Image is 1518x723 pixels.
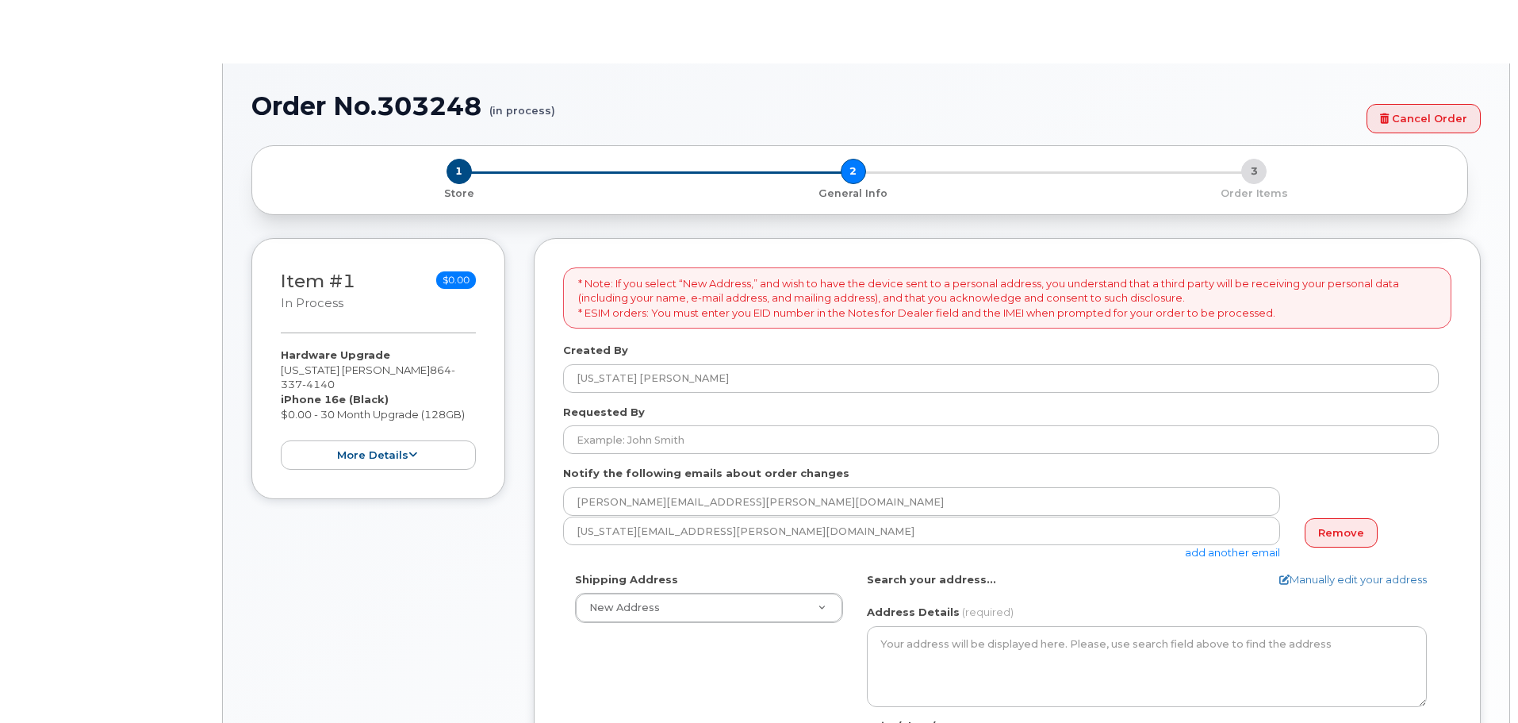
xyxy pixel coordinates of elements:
[436,271,476,289] span: $0.00
[563,517,1280,545] input: Example: john@appleseed.com
[281,296,343,310] small: in process
[281,363,455,391] span: 337
[281,271,355,312] h3: Item #1
[589,602,660,613] span: New Address
[867,572,996,587] label: Search your address...
[281,440,476,470] button: more details
[447,159,472,184] span: 1
[281,348,476,470] div: [US_STATE] [PERSON_NAME] $0.00 - 30 Month Upgrade (128GB)
[281,363,455,391] span: 864
[271,187,646,201] p: Store
[1367,104,1481,133] a: Cancel Order
[563,405,645,420] label: Requested By
[575,572,678,587] label: Shipping Address
[1185,546,1280,559] a: add another email
[867,605,960,620] label: Address Details
[576,594,842,622] a: New Address
[563,425,1439,454] input: Example: John Smith
[578,276,1436,321] p: * Note: If you select “New Address,” and wish to have the device sent to a personal address, you ...
[1305,518,1378,548] a: Remove
[251,92,1359,120] h1: Order No.303248
[563,487,1280,516] input: Example: john@appleseed.com
[563,466,849,481] label: Notify the following emails about order changes
[1279,572,1427,587] a: Manually edit your address
[563,343,628,358] label: Created By
[281,393,389,406] strong: iPhone 16e (Black)
[281,348,390,361] strong: Hardware Upgrade
[302,378,335,390] span: 4140
[265,184,653,201] a: 1 Store
[489,92,555,117] small: (in process)
[962,606,1014,618] span: (required)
